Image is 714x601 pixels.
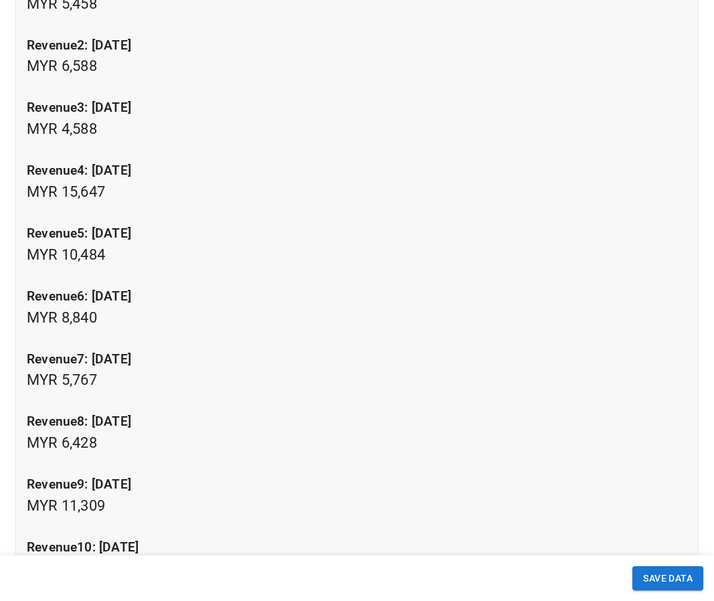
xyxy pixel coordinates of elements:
p: revenue4: [DATE] [27,161,687,181]
p: MYR 12,241 [27,538,687,580]
p: MYR 5,767 [27,350,687,392]
p: revenue9: [DATE] [27,475,687,495]
p: MYR 6,428 [27,412,687,454]
p: revenue2: [DATE] [27,36,687,56]
p: MYR 10,484 [27,224,687,266]
p: revenue8: [DATE] [27,412,687,432]
p: MYR 15,647 [27,161,687,203]
p: revenue5: [DATE] [27,224,687,244]
button: SAVE DATA [632,566,703,591]
p: MYR 4,588 [27,98,687,140]
p: revenue6: [DATE] [27,287,687,307]
p: MYR 6,588 [27,36,687,78]
p: MYR 11,309 [27,475,687,517]
p: revenue10: [DATE] [27,538,687,557]
p: revenue7: [DATE] [27,350,687,369]
p: revenue3: [DATE] [27,98,687,118]
p: MYR 8,840 [27,287,687,329]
